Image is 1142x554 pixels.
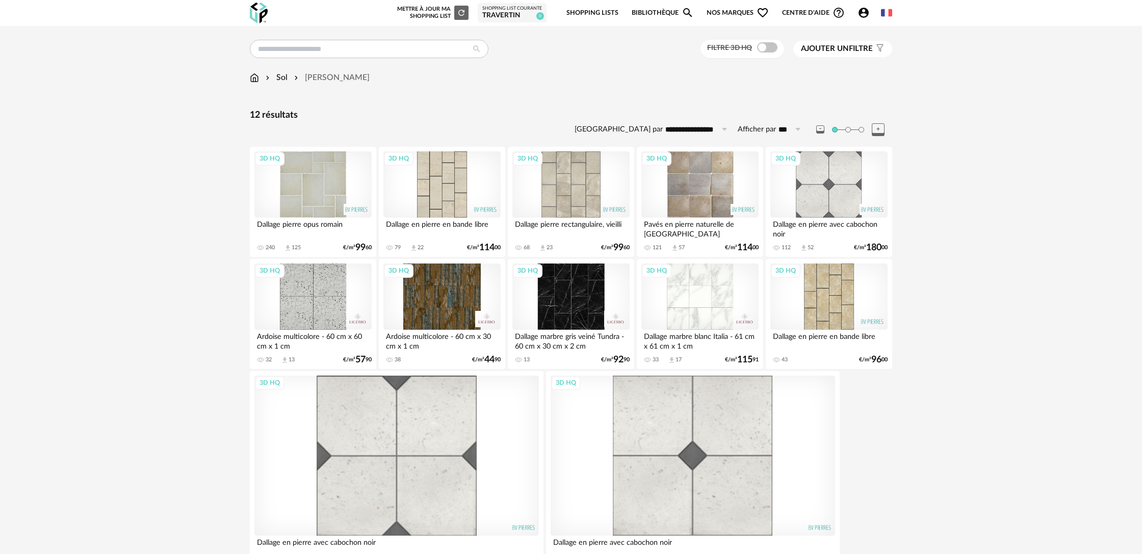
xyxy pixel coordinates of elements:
span: Download icon [410,244,418,252]
img: OXP [250,3,268,23]
button: Ajouter unfiltre Filter icon [793,41,892,57]
div: €/m² 00 [467,244,501,251]
a: 3D HQ Dallage en pierre en bande libre 79 Download icon 22 €/m²11400 [379,147,505,257]
span: 57 [355,356,366,363]
div: 68 [524,244,530,251]
div: 32 [266,356,272,363]
span: filtre [801,44,873,54]
div: €/m² 91 [725,356,759,363]
div: Dallage en pierre en bande libre [383,218,501,238]
div: Pavés en pierre naturelle de [GEOGRAPHIC_DATA] [641,218,759,238]
div: 3D HQ [255,376,284,389]
div: €/m² 60 [343,244,372,251]
div: 3D HQ [255,152,284,165]
a: 3D HQ Dallage en pierre en bande libre 43 €/m²9600 [766,259,892,369]
span: Account Circle icon [858,7,870,19]
div: €/m² 00 [859,356,888,363]
div: €/m² 90 [472,356,501,363]
div: 13 [289,356,295,363]
span: Download icon [281,356,289,364]
div: €/m² 00 [725,244,759,251]
span: Filter icon [873,44,885,54]
a: 3D HQ Ardoise multicolore - 60 cm x 30 cm x 1 cm 38 €/m²4490 [379,259,505,369]
img: svg+xml;base64,PHN2ZyB3aWR0aD0iMTYiIGhlaWdodD0iMTYiIHZpZXdCb3g9IjAgMCAxNiAxNiIgZmlsbD0ibm9uZSIgeG... [264,72,272,84]
a: 3D HQ Dallage marbre gris veiné Tundra - 60 cm x 30 cm x 2 cm 13 €/m²9290 [508,259,634,369]
span: 114 [737,244,752,251]
div: 3D HQ [642,152,671,165]
div: 3D HQ [255,264,284,277]
div: 3D HQ [551,376,581,389]
label: Afficher par [738,125,776,135]
span: Filtre 3D HQ [707,44,752,51]
span: Magnify icon [682,7,694,19]
div: Dallage marbre blanc Italia - 61 cm x 61 cm x 1 cm [641,330,759,350]
span: Centre d'aideHelp Circle Outline icon [782,7,845,19]
span: Download icon [668,356,676,364]
div: 3D HQ [771,152,800,165]
span: Download icon [539,244,547,252]
div: Mettre à jour ma Shopping List [395,6,469,20]
div: Dallage en pierre en bande libre [770,330,888,350]
img: fr [881,7,892,18]
span: 44 [484,356,495,363]
span: 92 [613,356,624,363]
span: 115 [737,356,752,363]
div: 23 [547,244,553,251]
div: 52 [808,244,814,251]
span: Help Circle Outline icon [833,7,845,19]
a: 3D HQ Ardoise multicolore - 60 cm x 60 cm x 1 cm 32 Download icon 13 €/m²5790 [250,259,376,369]
span: 114 [479,244,495,251]
div: 13 [524,356,530,363]
a: 3D HQ Dallage en pierre avec cabochon noir 112 Download icon 52 €/m²18000 [766,147,892,257]
div: Sol [264,72,288,84]
div: Shopping List courante [482,6,542,12]
a: BibliothèqueMagnify icon [632,1,694,25]
div: 121 [653,244,662,251]
a: Shopping List courante travertin 0 [482,6,542,20]
div: Ardoise multicolore - 60 cm x 30 cm x 1 cm [383,330,501,350]
div: 22 [418,244,424,251]
a: 3D HQ Dallage marbre blanc Italia - 61 cm x 61 cm x 1 cm 33 Download icon 17 €/m²11591 [637,259,763,369]
div: 125 [292,244,301,251]
div: Dallage pierre rectangulaire, vieilli [512,218,630,238]
span: Account Circle icon [858,7,874,19]
div: 3D HQ [771,264,800,277]
div: 33 [653,356,659,363]
div: 12 résultats [250,110,892,121]
div: 17 [676,356,682,363]
div: €/m² 60 [601,244,630,251]
div: Dallage marbre gris veiné Tundra - 60 cm x 30 cm x 2 cm [512,330,630,350]
div: 240 [266,244,275,251]
span: 99 [613,244,624,251]
div: 3D HQ [642,264,671,277]
a: Shopping Lists [566,1,618,25]
span: Heart Outline icon [757,7,769,19]
div: Dallage pierre opus romain [254,218,372,238]
div: 38 [395,356,401,363]
div: 3D HQ [384,264,413,277]
label: [GEOGRAPHIC_DATA] par [575,125,663,135]
div: 43 [782,356,788,363]
div: €/m² 90 [343,356,372,363]
span: 0 [536,12,544,20]
div: 79 [395,244,401,251]
div: €/m² 00 [854,244,888,251]
span: Refresh icon [457,10,466,15]
div: 57 [679,244,685,251]
img: svg+xml;base64,PHN2ZyB3aWR0aD0iMTYiIGhlaWdodD0iMTciIHZpZXdCb3g9IjAgMCAxNiAxNyIgZmlsbD0ibm9uZSIgeG... [250,72,259,84]
span: 99 [355,244,366,251]
div: 3D HQ [513,264,542,277]
a: 3D HQ Pavés en pierre naturelle de [GEOGRAPHIC_DATA] 121 Download icon 57 €/m²11400 [637,147,763,257]
div: travertin [482,11,542,20]
div: 112 [782,244,791,251]
span: Download icon [800,244,808,252]
span: 180 [866,244,881,251]
span: Ajouter un [801,45,849,52]
div: €/m² 90 [601,356,630,363]
div: Dallage en pierre avec cabochon noir [770,218,888,238]
span: 96 [871,356,881,363]
a: 3D HQ Dallage pierre rectangulaire, vieilli 68 Download icon 23 €/m²9960 [508,147,634,257]
span: Download icon [284,244,292,252]
span: Download icon [671,244,679,252]
div: Ardoise multicolore - 60 cm x 60 cm x 1 cm [254,330,372,350]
